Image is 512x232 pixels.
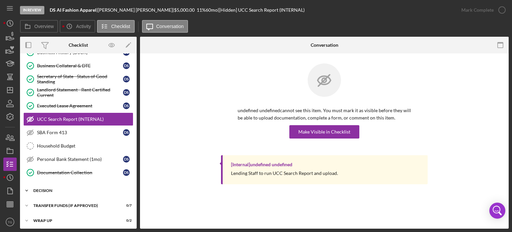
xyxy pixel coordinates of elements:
[206,7,218,13] div: 60 mo
[37,157,123,162] div: Personal Bank Statement (1mo)
[20,20,58,33] button: Overview
[120,204,132,208] div: 0 / 7
[311,42,338,48] div: Conversation
[23,86,133,99] a: Landlord Statement - Rent Certified CurrentDS
[23,99,133,112] a: Executed Lease AgreementDS
[20,6,44,14] div: In Review
[33,219,115,223] div: Wrap Up
[231,171,338,176] div: Lending Staff to run UCC Search Report and upload.
[238,107,411,122] p: undefined undefined cannot see this item. You must mark it as visible before they will be able to...
[298,125,350,139] div: Make Visible in Checklist
[76,24,91,29] label: Activity
[142,20,188,33] button: Conversation
[23,126,133,139] a: SBA Form 413DS
[23,112,133,126] a: UCC Search Report (INTERNAL)
[33,204,115,208] div: Transfer Funds (If Approved)
[123,129,130,136] div: D S
[461,3,494,17] div: Mark Complete
[123,89,130,96] div: D S
[33,189,128,193] div: Decision
[23,139,133,153] a: Household Budget
[123,76,130,82] div: D S
[23,166,133,179] a: Documentation CollectionDS
[174,7,197,13] div: $5,000.00
[37,87,123,98] div: Landlord Statement - Rent Certified Current
[23,153,133,166] a: Personal Bank Statement (1mo)DS
[50,7,98,13] div: |
[231,162,292,167] div: [Internal] undefined undefined
[50,7,96,13] b: DS AI Fashion Apparel
[60,20,95,33] button: Activity
[69,42,88,48] div: Checklist
[489,203,505,219] div: Open Intercom Messenger
[97,20,135,33] button: Checklist
[37,130,123,135] div: SBA Form 413
[455,3,509,17] button: Mark Complete
[34,24,54,29] label: Overview
[37,103,123,108] div: Executed Lease Agreement
[37,63,123,68] div: Business Collateral & DTE
[218,7,305,13] div: | [Hidden] UCC Search Report (INTERNAL)
[8,220,12,224] text: TG
[156,24,184,29] label: Conversation
[123,169,130,176] div: D S
[111,24,130,29] label: Checklist
[3,215,17,229] button: TG
[289,125,359,139] button: Make Visible in Checklist
[37,170,123,175] div: Documentation Collection
[23,72,133,86] a: Secretary of State - Status of Good StandingDS
[123,156,130,163] div: D S
[37,143,133,149] div: Household Budget
[23,59,133,72] a: Business Collateral & DTEDS
[37,117,133,122] div: UCC Search Report (INTERNAL)
[123,102,130,109] div: D S
[98,7,174,13] div: [PERSON_NAME] [PERSON_NAME] |
[37,74,123,84] div: Secretary of State - Status of Good Standing
[120,219,132,223] div: 0 / 2
[197,7,206,13] div: 11 %
[123,62,130,69] div: D S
